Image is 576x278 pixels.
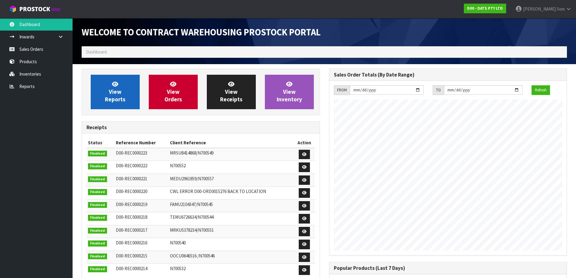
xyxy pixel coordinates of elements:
th: Status [86,138,114,148]
a: ViewOrders [149,75,198,109]
span: MRKU5378234/N700551 [170,227,214,233]
a: ViewInventory [265,75,314,109]
small: WMS [51,7,61,12]
h3: Sales Order Totals (By Date Range) [334,72,562,78]
th: Client Reference [168,138,294,148]
th: Reference Number [114,138,169,148]
span: Finalised [88,253,107,260]
span: MRSU8414868/N700549 [170,150,213,156]
span: D00-REC0000219 [116,201,147,207]
h3: Popular Products (Last 7 Days) [334,265,562,271]
span: Som [557,6,565,12]
span: FAMU2104347/N700545 [170,201,213,207]
span: [PERSON_NAME] [523,6,556,12]
span: Welcome to Contract Warehousing ProStock Portal [82,26,321,38]
span: D00-REC0000214 [116,266,147,271]
span: D00-REC0000223 [116,150,147,156]
span: D00-REC0000222 [116,163,147,168]
th: Action [294,138,315,148]
span: N700540 [170,240,186,246]
span: Finalised [88,163,107,169]
span: D00-REC0000220 [116,188,147,194]
span: CWL ERROR D00-ORD0015276 BACK TO LOCATION [170,188,266,194]
span: Finalised [88,176,107,182]
strong: D00 - DATS PTY LTD [467,6,503,11]
span: D00-REC0000216 [116,240,147,246]
a: ViewReports [91,75,140,109]
span: Finalised [88,266,107,272]
span: Finalised [88,240,107,247]
span: Finalised [88,151,107,157]
h3: Receipts [86,125,315,130]
img: cube-alt.png [9,5,17,13]
span: View Inventory [277,80,302,103]
span: Finalised [88,215,107,221]
span: View Reports [105,80,125,103]
span: D00-REC0000215 [116,253,147,259]
div: TO [433,85,444,95]
span: View Orders [164,80,182,103]
span: Dashboard [86,49,107,55]
span: View Receipts [220,80,242,103]
span: Finalised [88,189,107,195]
a: ViewReceipts [207,75,256,109]
span: D00-REC0000218 [116,214,147,220]
span: N700552 [170,163,186,168]
span: MEDU2961859/N700557 [170,176,214,182]
span: D00-REC0000221 [116,176,147,182]
span: OOCU0646516 /N700546 [170,253,215,259]
div: FROM [334,85,350,95]
span: TEMU6726634/N700544 [170,214,213,220]
span: N700532 [170,266,186,271]
span: ProStock [19,5,50,13]
button: Refresh [532,85,550,95]
span: D00-REC0000217 [116,227,147,233]
span: Finalised [88,228,107,234]
span: Finalised [88,202,107,208]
